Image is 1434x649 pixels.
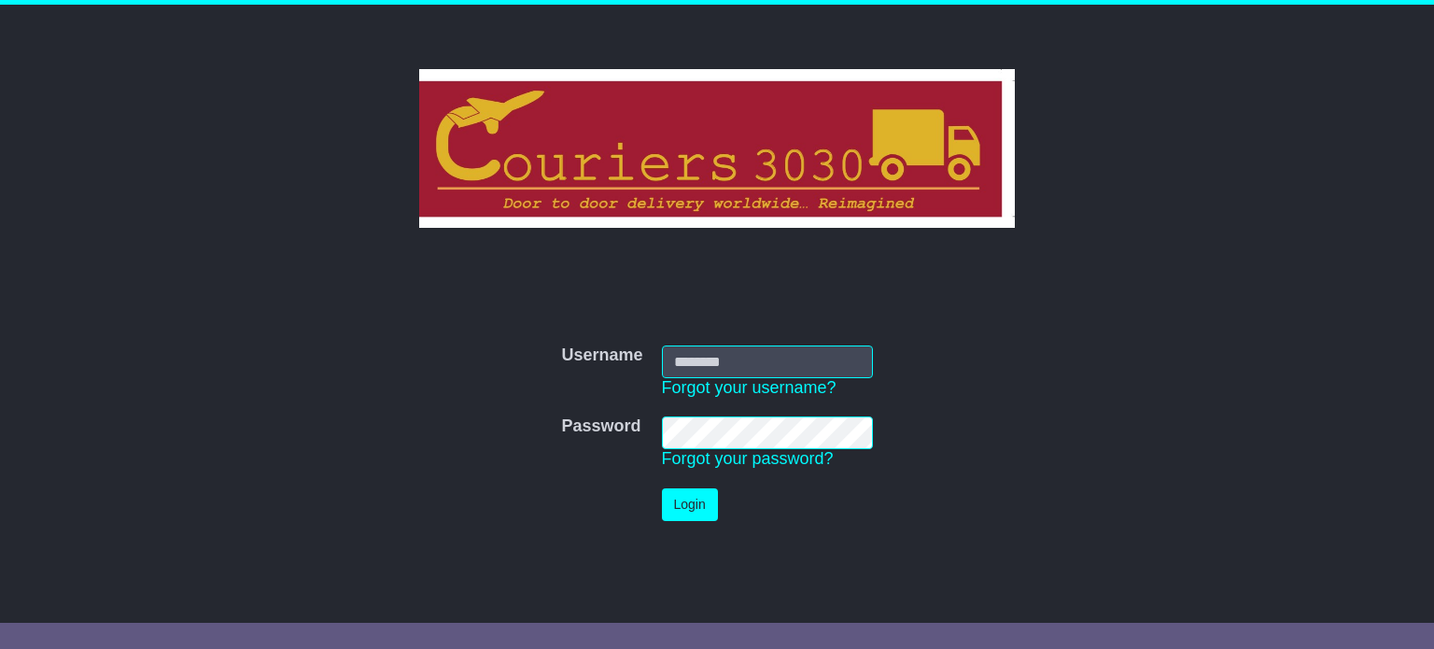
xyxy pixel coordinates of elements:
[662,378,836,397] a: Forgot your username?
[419,69,1016,228] img: Couriers 3030
[561,416,640,437] label: Password
[662,488,718,521] button: Login
[561,346,642,366] label: Username
[662,449,834,468] a: Forgot your password?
